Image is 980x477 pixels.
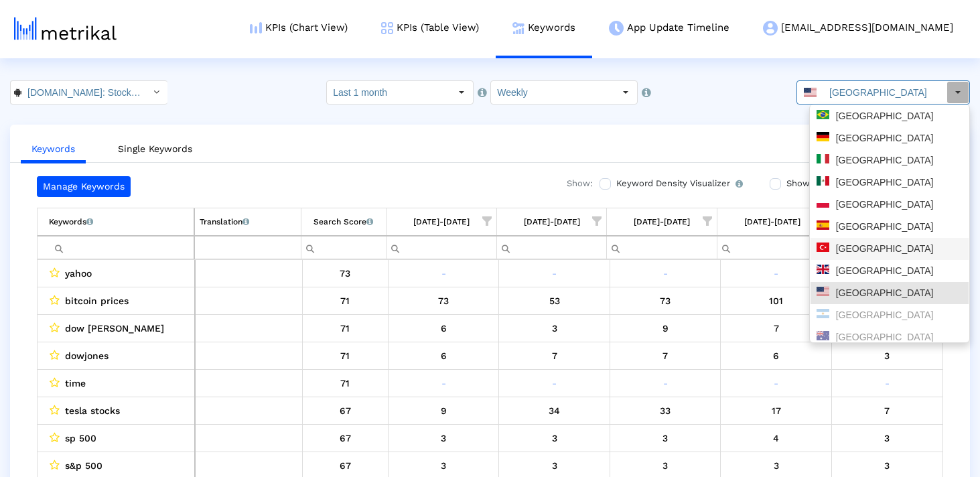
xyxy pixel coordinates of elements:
img: keywords.png [512,22,524,34]
div: [GEOGRAPHIC_DATA] [817,176,963,189]
td: Column Search Score [301,208,386,236]
div: 7/12/25 [393,457,494,474]
div: 7/12/25 [393,402,494,419]
div: 8/2/25 [725,402,827,419]
a: Keywords [21,137,86,163]
td: Filter cell [496,236,607,259]
div: [GEOGRAPHIC_DATA] [817,154,963,167]
td: Column 07/13/25-07/19/25 [496,208,607,236]
div: [DATE]-[DATE] [744,213,800,230]
div: 67 [307,402,383,419]
td: Filter cell [717,236,828,259]
div: Keywords [49,213,93,230]
td: Column Translation [194,208,301,236]
div: [DATE]-[DATE] [413,213,470,230]
div: 7/19/25 [504,320,605,337]
img: kpi-table-menu-icon.png [381,22,393,34]
span: tesla stocks [65,402,120,419]
div: [GEOGRAPHIC_DATA] [817,110,963,123]
span: sp 500 [65,429,96,447]
input: Filter cell [497,236,607,259]
div: 7/19/25 [504,374,605,392]
div: [GEOGRAPHIC_DATA] [817,265,963,277]
div: 7/26/25 [615,402,716,419]
div: 71 [307,374,383,392]
span: dowjones [65,347,109,364]
div: 8/2/25 [725,265,827,282]
div: 7/12/25 [393,265,494,282]
label: Keyword Density Visualizer [613,176,743,191]
td: Filter cell [387,236,497,259]
div: Select [145,81,167,104]
div: 71 [307,347,383,364]
input: Filter cell [607,236,717,259]
label: Show Only Favorites [783,176,873,191]
div: 67 [307,457,383,474]
input: Filter cell [387,236,496,259]
div: [DATE]-[DATE] [524,213,580,230]
div: [GEOGRAPHIC_DATA] [817,132,963,145]
div: 7/19/25 [504,457,605,474]
td: Filter cell [194,236,301,259]
img: kpi-chart-menu-icon.png [250,22,262,33]
div: 7/26/25 [615,457,716,474]
div: [GEOGRAPHIC_DATA] [817,331,963,344]
div: 8/9/25 [837,429,938,447]
span: Show filter options for column '07/20/25-07/26/25' [703,216,712,226]
div: 67 [307,429,383,447]
div: 73 [307,265,383,282]
div: [GEOGRAPHIC_DATA] [817,198,963,211]
td: Column Keyword [38,208,194,236]
span: Show filter options for column '07/06/25-07/12/25' [482,216,492,226]
div: 7/12/25 [393,374,494,392]
div: 7/19/25 [504,265,605,282]
div: 7/26/25 [615,374,716,392]
div: 7/19/25 [504,292,605,310]
span: yahoo [65,265,92,282]
td: Column 07/06/25-07/12/25 [387,208,497,236]
td: Column 07/20/25-07/26/25 [607,208,717,236]
span: Show filter options for column '07/13/25-07/19/25' [592,216,602,226]
div: 8/9/25 [837,347,938,364]
div: 7/12/25 [393,292,494,310]
div: 8/9/25 [837,457,938,474]
div: 7/26/25 [615,292,716,310]
div: 71 [307,320,383,337]
input: Filter cell [717,236,827,259]
div: 7/26/25 [615,320,716,337]
span: time [65,374,86,392]
div: 7/26/25 [615,429,716,447]
div: [GEOGRAPHIC_DATA] [817,287,963,299]
div: 7/19/25 [504,402,605,419]
div: [GEOGRAPHIC_DATA] [817,220,963,233]
img: metrical-logo-light.png [14,17,117,40]
span: dow [PERSON_NAME] [65,320,164,337]
div: 8/2/25 [725,429,827,447]
div: [DATE]-[DATE] [634,213,690,230]
span: bitcoin prices [65,292,129,310]
input: Filter cell [195,236,301,259]
div: 7/12/25 [393,429,494,447]
div: [GEOGRAPHIC_DATA] [817,243,963,255]
div: 8/2/25 [725,457,827,474]
div: 8/9/25 [837,402,938,419]
div: 7/26/25 [615,265,716,282]
div: [GEOGRAPHIC_DATA] [817,309,963,322]
div: Search Score [313,213,373,230]
div: Translation [200,213,249,230]
a: Single Keywords [107,137,203,161]
div: 8/2/25 [725,347,827,364]
div: 7/19/25 [504,429,605,447]
div: 8/2/25 [725,320,827,337]
input: Filter cell [301,236,386,259]
div: Select [614,81,637,104]
td: Filter cell [38,236,194,259]
a: Manage Keywords [37,176,131,197]
img: app-update-menu-icon.png [609,21,624,36]
div: 8/9/25 [837,374,938,392]
div: 8/2/25 [725,374,827,392]
div: Select [947,81,969,104]
div: Select [450,81,473,104]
